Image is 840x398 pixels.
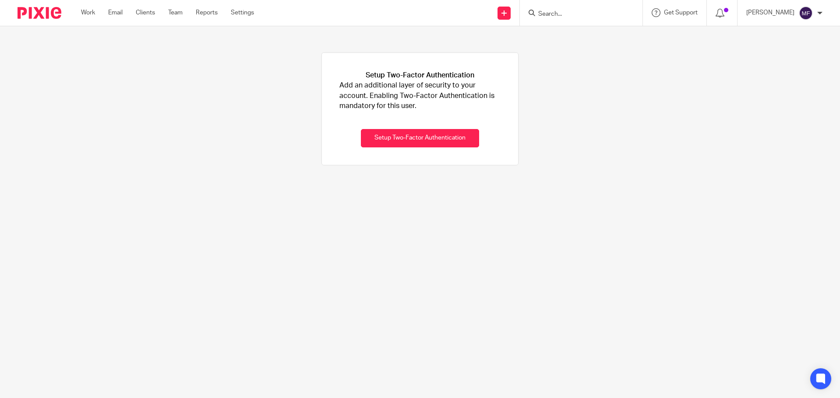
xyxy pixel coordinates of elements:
[746,8,794,17] p: [PERSON_NAME]
[664,10,698,16] span: Get Support
[799,6,813,20] img: svg%3E
[81,8,95,17] a: Work
[108,8,123,17] a: Email
[366,70,474,80] h1: Setup Two-Factor Authentication
[537,10,616,18] input: Search
[339,80,501,111] p: Add an additional layer of security to your account. Enabling Two-Factor Authentication is mandat...
[361,129,479,148] button: Setup Two-Factor Authentication
[136,8,155,17] a: Clients
[168,8,183,17] a: Team
[196,8,218,17] a: Reports
[231,8,254,17] a: Settings
[18,7,61,19] img: Pixie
